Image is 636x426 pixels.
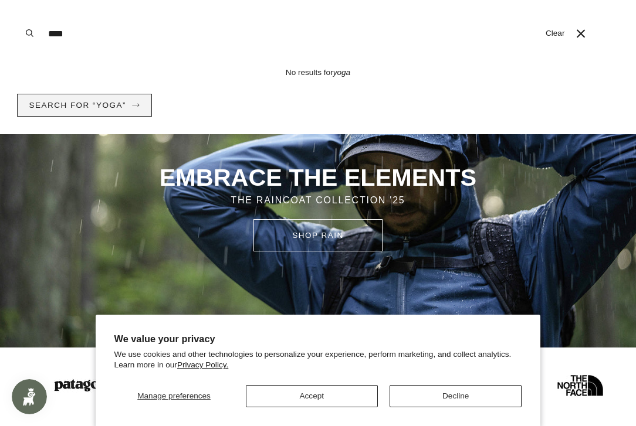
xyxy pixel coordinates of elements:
[12,379,47,414] iframe: Button to open loyalty program pop-up
[114,385,234,407] button: Manage preferences
[114,349,522,370] p: We use cookies and other technologies to personalize your experience, perform marketing, and coll...
[17,67,619,134] div: Search for “yoga”
[246,385,378,407] button: Accept
[177,360,228,369] a: Privacy Policy.
[137,391,211,400] span: Manage preferences
[390,385,522,407] button: Decline
[17,67,619,79] p: No results for
[114,333,522,345] h2: We value your privacy
[333,68,350,77] em: yoga
[29,101,126,110] span: Search for “yoga”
